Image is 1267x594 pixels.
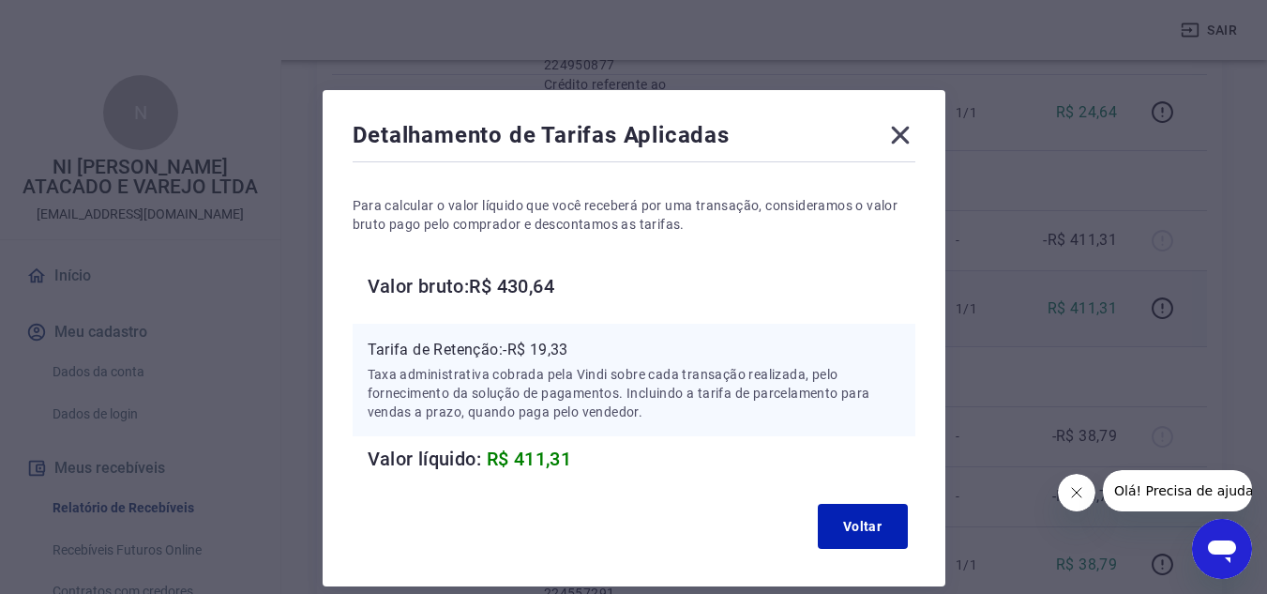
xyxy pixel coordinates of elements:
div: Detalhamento de Tarifas Aplicadas [353,120,915,158]
iframe: Fechar mensagem [1058,474,1095,511]
p: Tarifa de Retenção: -R$ 19,33 [368,339,900,361]
h6: Valor bruto: R$ 430,64 [368,271,915,301]
iframe: Mensagem da empresa [1103,470,1252,511]
p: Para calcular o valor líquido que você receberá por uma transação, consideramos o valor bruto pag... [353,196,915,234]
span: Olá! Precisa de ajuda? [11,13,158,28]
p: Taxa administrativa cobrada pela Vindi sobre cada transação realizada, pelo fornecimento da soluç... [368,365,900,421]
iframe: Botão para abrir a janela de mensagens [1192,519,1252,579]
button: Voltar [818,504,908,549]
span: R$ 411,31 [487,448,572,470]
h6: Valor líquido: [368,444,915,474]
